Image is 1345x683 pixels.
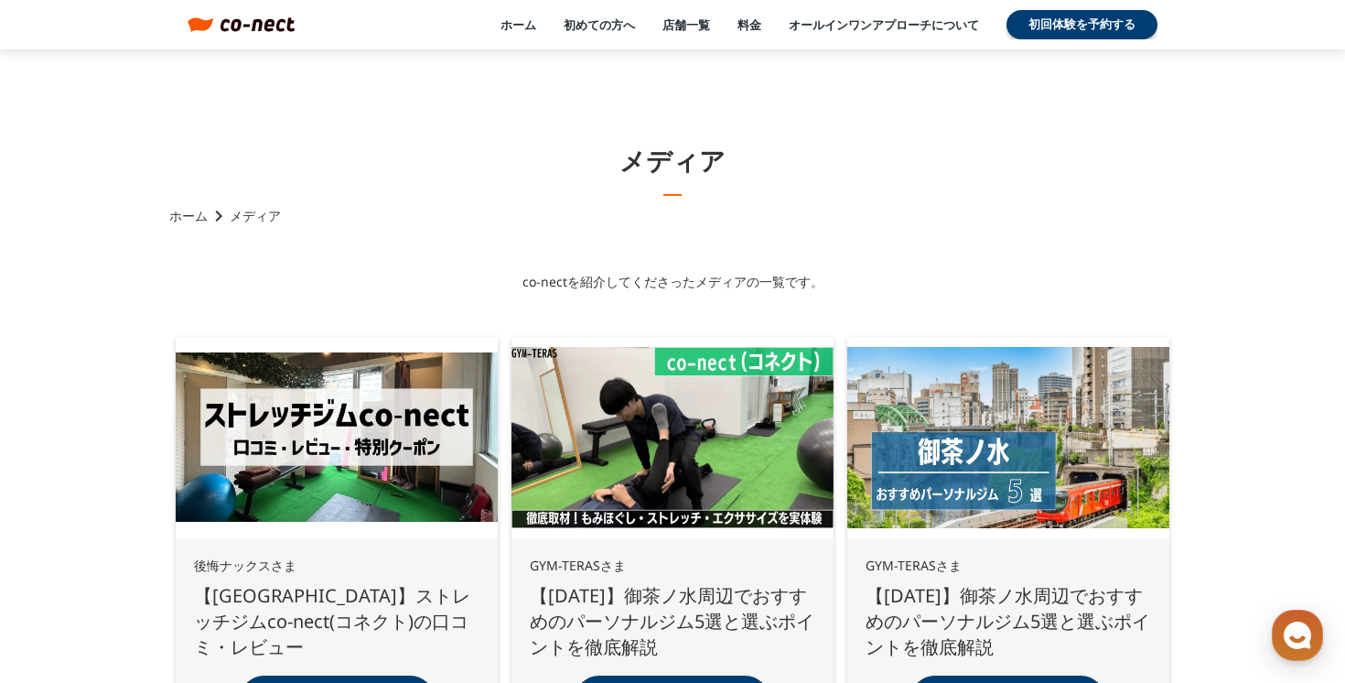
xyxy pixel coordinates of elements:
[522,273,823,291] p: co-nectを紹介してくださったメディアの一覧です。
[530,583,815,660] p: 【[DATE]】御茶ノ水周辺でおすすめのパーソナルジム5選と選ぶポイントを徹底解説
[564,16,635,33] a: 初めての方へ
[866,557,962,575] p: GYM-TERASさま
[1006,10,1157,39] a: 初回体験を予約する
[208,205,230,227] i: keyboard_arrow_right
[789,16,979,33] a: オールインワンアプローチについて
[194,583,479,660] p: 【[GEOGRAPHIC_DATA]】ストレッチジムco-nect(コネクト)の口コミ・レビュー
[500,16,536,33] a: ホーム
[194,557,296,575] p: 後悔ナックスさま
[169,207,208,225] a: ホーム
[530,557,626,575] p: GYM-TERASさま
[737,16,761,33] a: 料金
[662,16,710,33] a: 店舗一覧
[866,583,1151,660] p: 【[DATE]】御茶ノ水周辺でおすすめのパーソナルジム5選と選ぶポイントを徹底解説
[230,207,281,225] p: メディア
[619,141,726,179] h1: メディア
